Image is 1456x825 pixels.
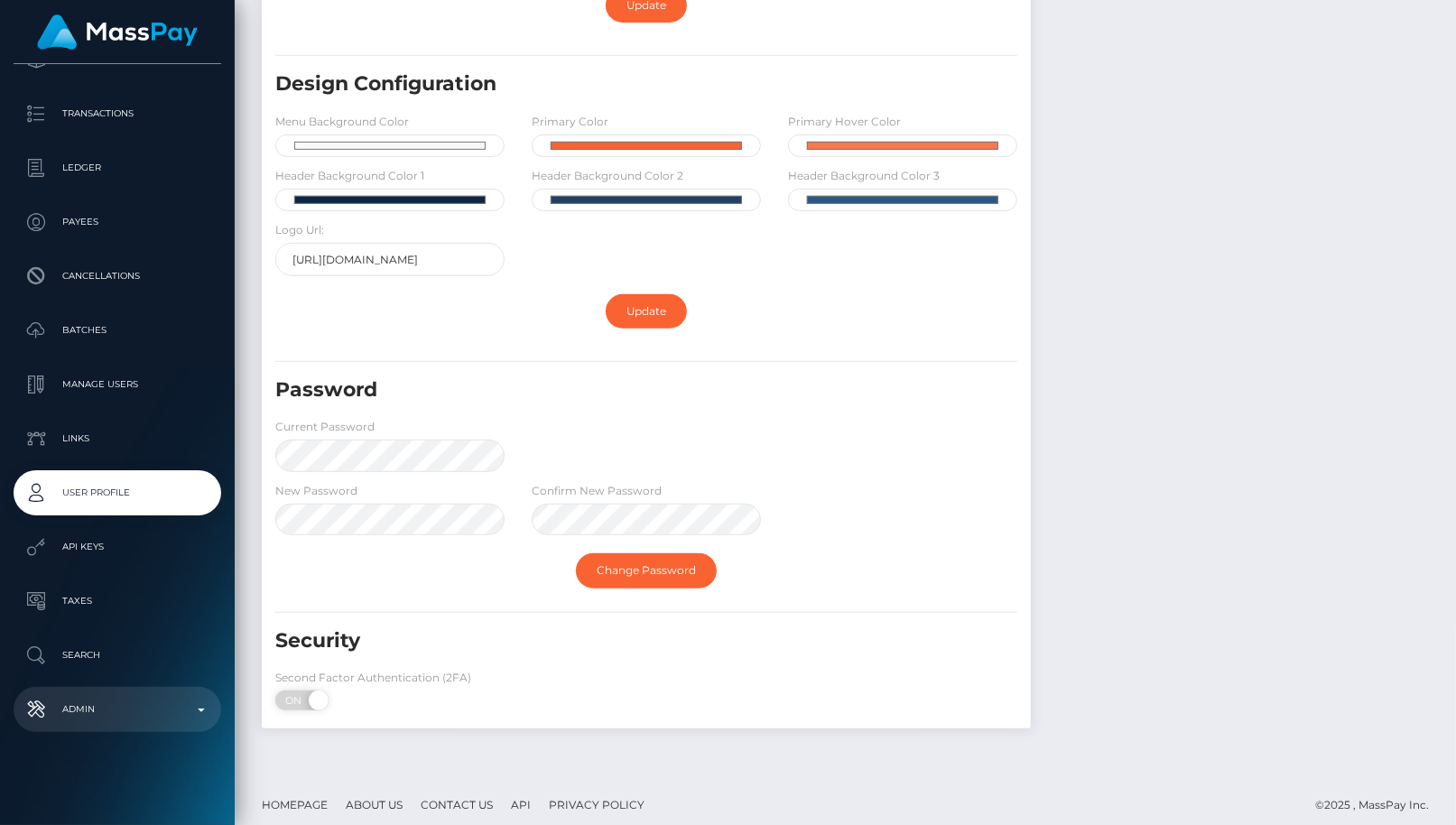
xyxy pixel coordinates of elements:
[274,691,319,710] span: ON
[21,425,214,452] p: Links
[532,483,662,499] label: Confirm New Password
[21,263,214,290] p: Cancellations
[14,145,221,190] a: Ledger
[275,670,471,686] label: Second Factor Authentication (2FA)
[788,114,901,130] label: Primary Hover Color
[275,627,899,655] h5: Security
[788,168,940,184] label: Header Background Color 3
[21,209,214,236] p: Payees
[14,416,221,461] a: Links
[504,791,538,819] a: API
[14,199,221,245] a: Payees
[275,70,899,98] h5: Design Configuration
[1315,795,1442,815] div: © 2025 , MassPay Inc.
[14,254,221,299] a: Cancellations
[21,642,214,669] p: Search
[275,168,424,184] label: Header Background Color 1
[275,376,899,404] h5: Password
[21,479,214,506] p: User Profile
[14,579,221,624] a: Taxes
[21,371,214,398] p: Manage Users
[275,222,324,238] label: Logo Url:
[576,553,717,588] a: Change Password
[21,533,214,561] p: API Keys
[14,633,221,678] a: Search
[21,154,214,181] p: Ledger
[14,362,221,407] a: Manage Users
[532,114,608,130] label: Primary Color
[37,14,198,50] img: MassPay Logo
[413,791,500,819] a: Contact Us
[275,114,409,130] label: Menu Background Color
[21,588,214,615] p: Taxes
[14,470,221,515] a: User Profile
[606,294,687,329] a: Update
[21,317,214,344] p: Batches
[532,168,683,184] label: Header Background Color 2
[255,791,335,819] a: Homepage
[14,687,221,732] a: Admin
[14,524,221,570] a: API Keys
[21,100,214,127] p: Transactions
[542,791,652,819] a: Privacy Policy
[21,696,214,723] p: Admin
[14,91,221,136] a: Transactions
[14,308,221,353] a: Batches
[338,791,410,819] a: About Us
[275,483,357,499] label: New Password
[275,419,375,435] label: Current Password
